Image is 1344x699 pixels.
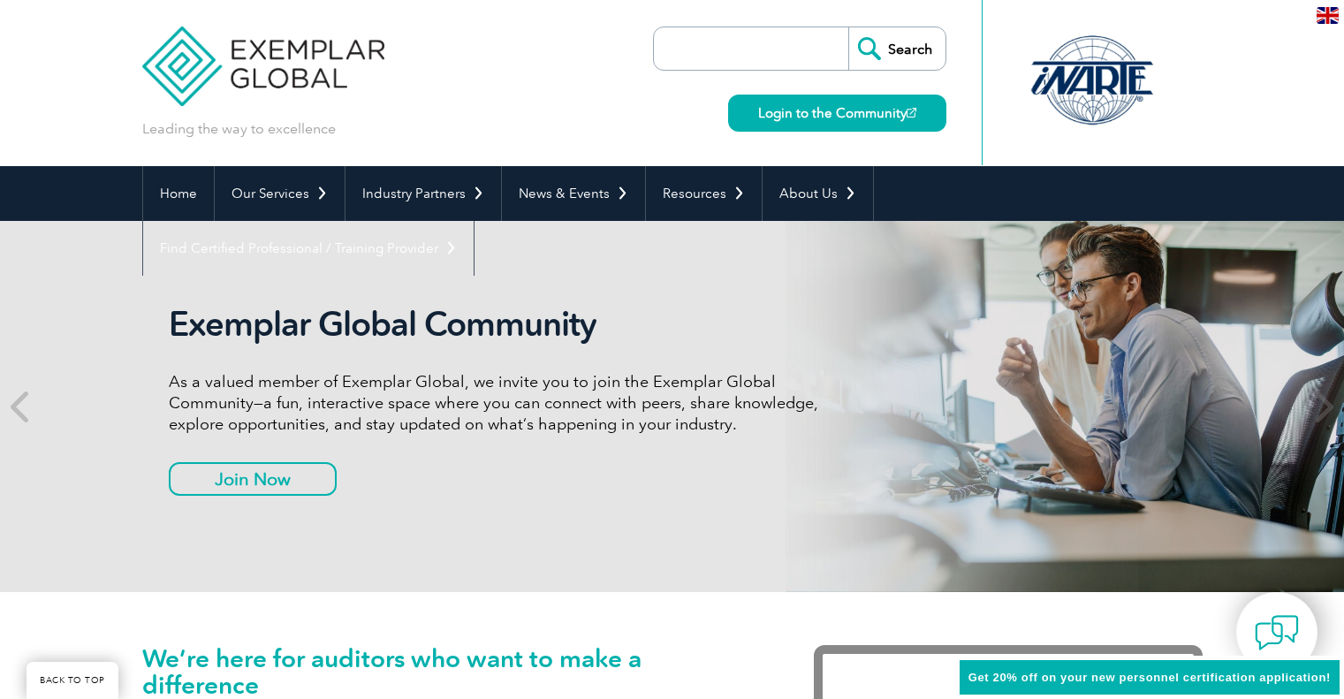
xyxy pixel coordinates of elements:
[142,119,336,139] p: Leading the way to excellence
[169,304,831,345] h2: Exemplar Global Community
[763,166,873,221] a: About Us
[345,166,501,221] a: Industry Partners
[143,166,214,221] a: Home
[646,166,762,221] a: Resources
[169,462,337,496] a: Join Now
[907,108,916,118] img: open_square.png
[502,166,645,221] a: News & Events
[848,27,945,70] input: Search
[1317,7,1339,24] img: en
[143,221,474,276] a: Find Certified Professional / Training Provider
[27,662,118,699] a: BACK TO TOP
[215,166,345,221] a: Our Services
[169,371,831,435] p: As a valued member of Exemplar Global, we invite you to join the Exemplar Global Community—a fun,...
[142,645,761,698] h1: We’re here for auditors who want to make a difference
[1255,611,1299,655] img: contact-chat.png
[968,671,1331,684] span: Get 20% off on your new personnel certification application!
[728,95,946,132] a: Login to the Community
